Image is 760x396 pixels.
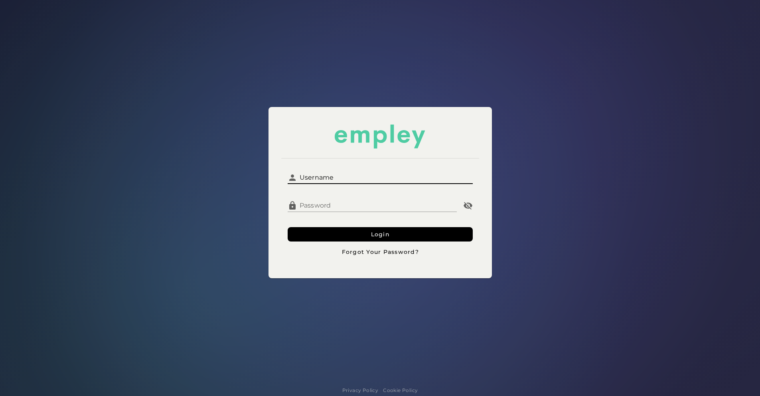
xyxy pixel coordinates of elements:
[370,231,390,238] span: Login
[342,386,379,394] a: Privacy Policy
[288,227,473,242] button: Login
[463,201,473,210] i: Password appended action
[383,386,418,394] a: Cookie Policy
[288,245,473,259] button: Forgot Your Password?
[341,248,419,255] span: Forgot Your Password?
